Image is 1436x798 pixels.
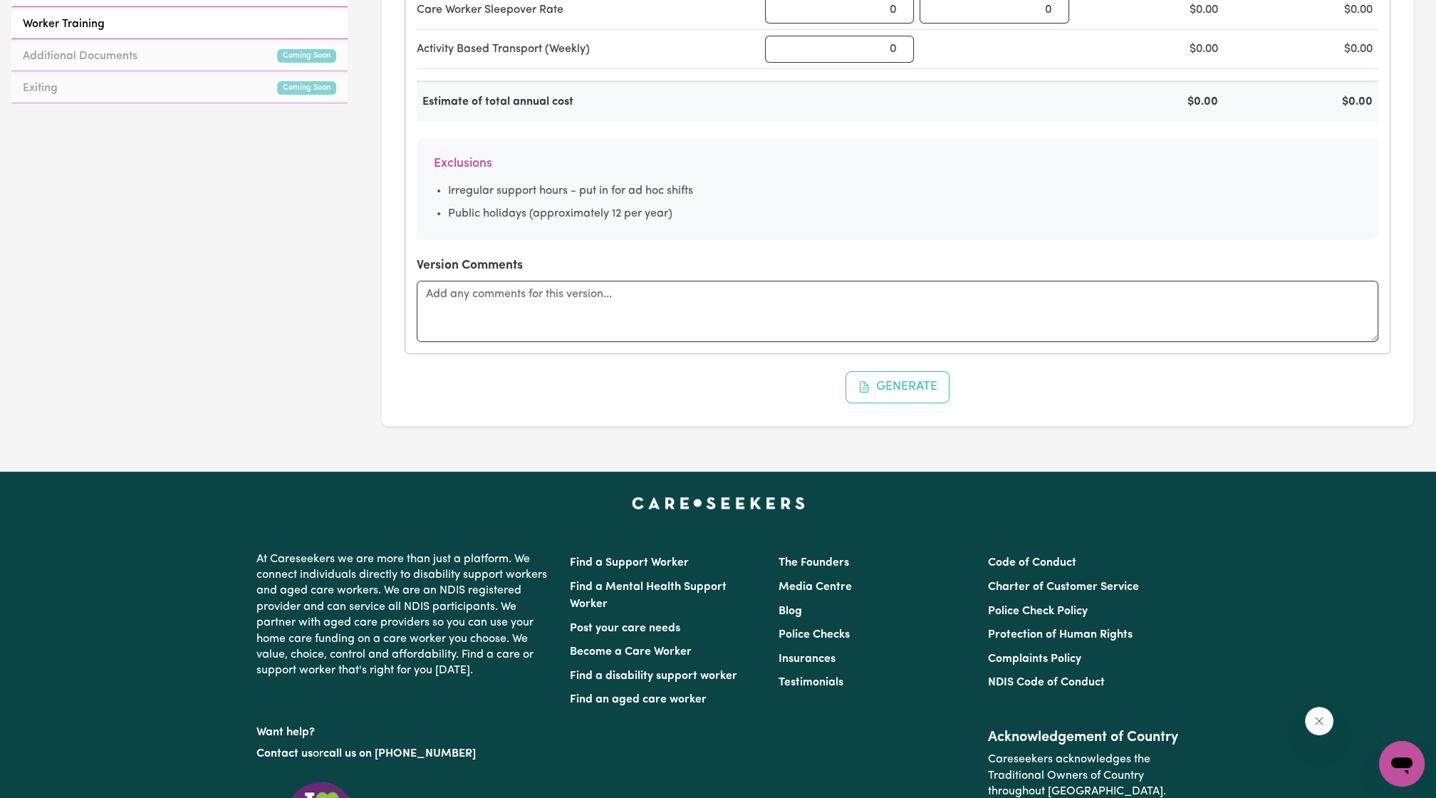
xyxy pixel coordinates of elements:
[779,557,849,569] a: The Founders
[256,748,313,760] a: Contact us
[988,581,1139,593] a: Charter of Customer Service
[1229,1,1378,19] div: $0.00
[448,182,1361,199] li: Irregular support hours - put in for ad hoc shifts
[1229,41,1378,58] div: $0.00
[988,653,1081,665] a: Complaints Policy
[570,694,707,705] a: Find an aged care worker
[988,557,1076,569] a: Code of Conduct
[779,677,843,688] a: Testimonials
[988,729,1180,746] h2: Acknowledgement of Country
[570,670,737,682] a: Find a disability support worker
[9,10,86,21] span: Need any help?
[11,74,348,103] a: ExitingComing Soon
[448,205,1361,222] li: Public holidays (approximately 12 per year)
[277,49,336,63] small: Coming Soon
[570,623,680,634] a: Post your care needs
[988,606,1088,617] a: Police Check Policy
[779,581,852,593] a: Media Centre
[417,1,759,19] div: Care Worker Sleepover Rate
[277,81,336,95] small: Coming Soon
[1229,93,1378,110] div: $0.00
[1075,1,1224,19] div: $0.00
[779,629,850,641] a: Police Checks
[846,371,949,403] button: Generate
[988,629,1133,641] a: Protection of Human Rights
[1075,93,1224,110] div: $0.00
[988,677,1105,688] a: NDIS Code of Conduct
[23,48,137,65] span: Additional Documents
[434,156,1361,171] h6: Exclusions
[570,557,689,569] a: Find a Support Worker
[1075,41,1224,58] div: $0.00
[11,10,348,39] a: Worker Training
[570,646,692,658] a: Become a Care Worker
[11,42,348,71] a: Additional DocumentsComing Soon
[256,719,553,740] p: Want help?
[23,80,58,97] span: Exiting
[323,748,476,760] a: call us on [PHONE_NUMBER]
[632,497,805,509] a: Careseekers home page
[417,41,759,58] div: Activity Based Transport (Weekly)
[256,740,553,767] p: or
[1379,741,1425,787] iframe: Button to launch messaging window
[570,581,727,610] a: Find a Mental Health Support Worker
[256,546,553,685] p: At Careseekers we are more than just a platform. We connect individuals directly to disability su...
[417,256,523,275] label: Version Comments
[779,606,802,617] a: Blog
[779,653,836,665] a: Insurances
[23,16,105,33] span: Worker Training
[417,93,759,110] div: Estimate of total annual cost
[1305,707,1333,735] iframe: Close message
